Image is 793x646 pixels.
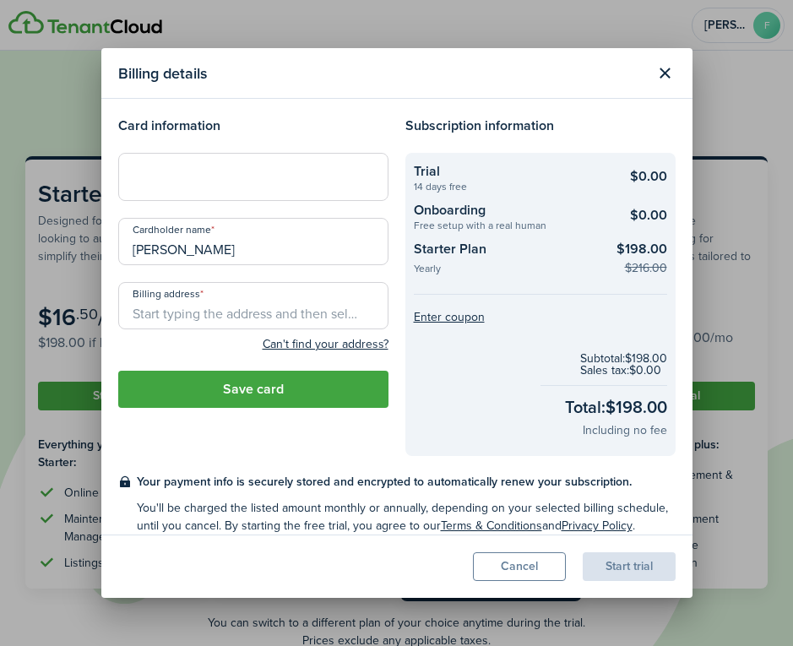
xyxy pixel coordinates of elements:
button: Close modal [651,59,680,88]
a: Privacy Policy [562,517,633,535]
checkout-terms-main: Your payment info is securely stored and encrypted to automatically renew your subscription. [137,473,676,491]
checkout-summary-item-main-price: $0.00 [630,166,667,187]
checkout-summary-item-description: 14 days free [414,182,604,192]
checkout-subtotal-item: Subtotal: $198.00 [580,353,667,365]
checkout-summary-item-title: Onboarding [414,200,604,220]
button: Can't find your address? [263,336,388,353]
checkout-terms-secondary: You'll be charged the listed amount monthly or annually, depending on your selected billing sched... [137,499,676,535]
input: Start typing the address and then select from the dropdown [118,282,388,329]
checkout-total-secondary: Including no fee [583,421,667,439]
checkout-summary-item-main-price: $198.00 [616,239,667,259]
button: Enter coupon [414,312,485,323]
h4: Card information [118,116,388,136]
checkout-subtotal-item: Sales tax: $0.00 [580,365,667,377]
button: Save card [118,371,388,408]
checkout-summary-item-title: Starter Plan [414,239,604,263]
checkout-total-main: Total: $198.00 [565,394,667,420]
checkout-summary-item-description: Free setup with a real human [414,220,604,231]
checkout-summary-item-main-price: $0.00 [630,205,667,225]
modal-title: Billing details [118,57,647,90]
checkout-summary-item-description: Yearly [414,263,604,278]
iframe: Secure card payment input frame [129,169,377,185]
checkout-summary-item-title: Trial [414,161,604,182]
h4: Subscription information [405,116,676,136]
checkout-summary-item-old-price: $216.00 [625,259,667,277]
a: Terms & Conditions [441,517,542,535]
button: Cancel [473,552,566,581]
